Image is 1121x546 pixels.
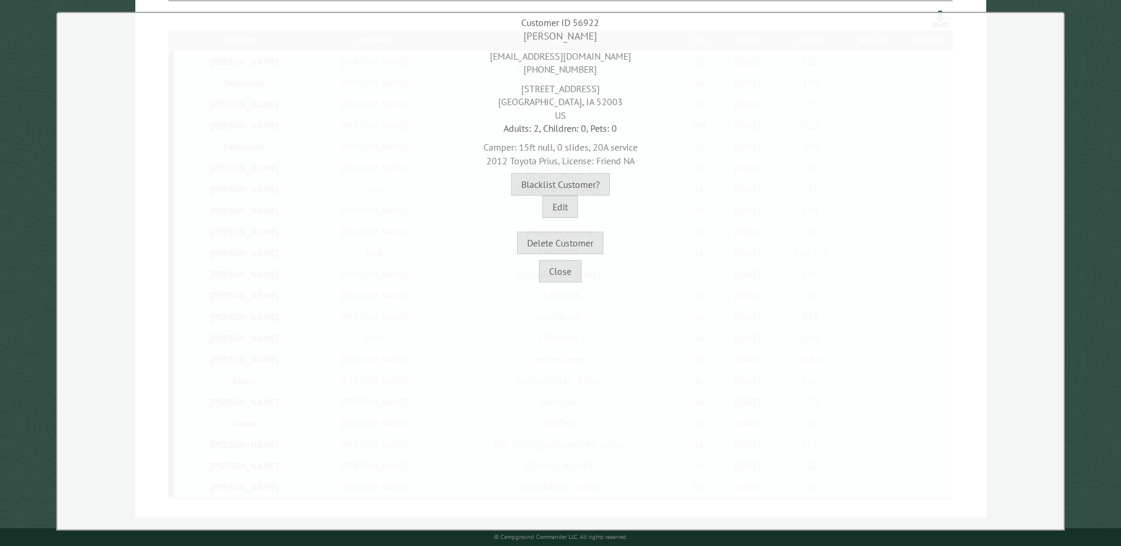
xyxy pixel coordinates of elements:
[60,122,1061,135] div: Adults: 2, Children: 0, Pets: 0
[494,533,628,541] small: © Campground Commander LLC. All rights reserved.
[60,44,1061,76] div: [EMAIL_ADDRESS][DOMAIN_NAME] [PHONE_NUMBER]
[511,173,610,196] button: Blacklist Customer?
[542,196,578,218] button: Edit
[60,76,1061,122] div: [STREET_ADDRESS] [GEOGRAPHIC_DATA], IA 52003 US
[60,16,1061,29] div: Customer ID 56922
[60,29,1061,44] div: [PERSON_NAME]
[60,135,1061,167] div: Camper: 15ft null, 0 slides, 20A service
[932,8,949,30] a: Download this customer list (.csv)
[539,260,581,282] button: Close
[517,232,603,254] button: Delete Customer
[486,155,635,167] span: 2012 Toyota Prius, License: Friend NA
